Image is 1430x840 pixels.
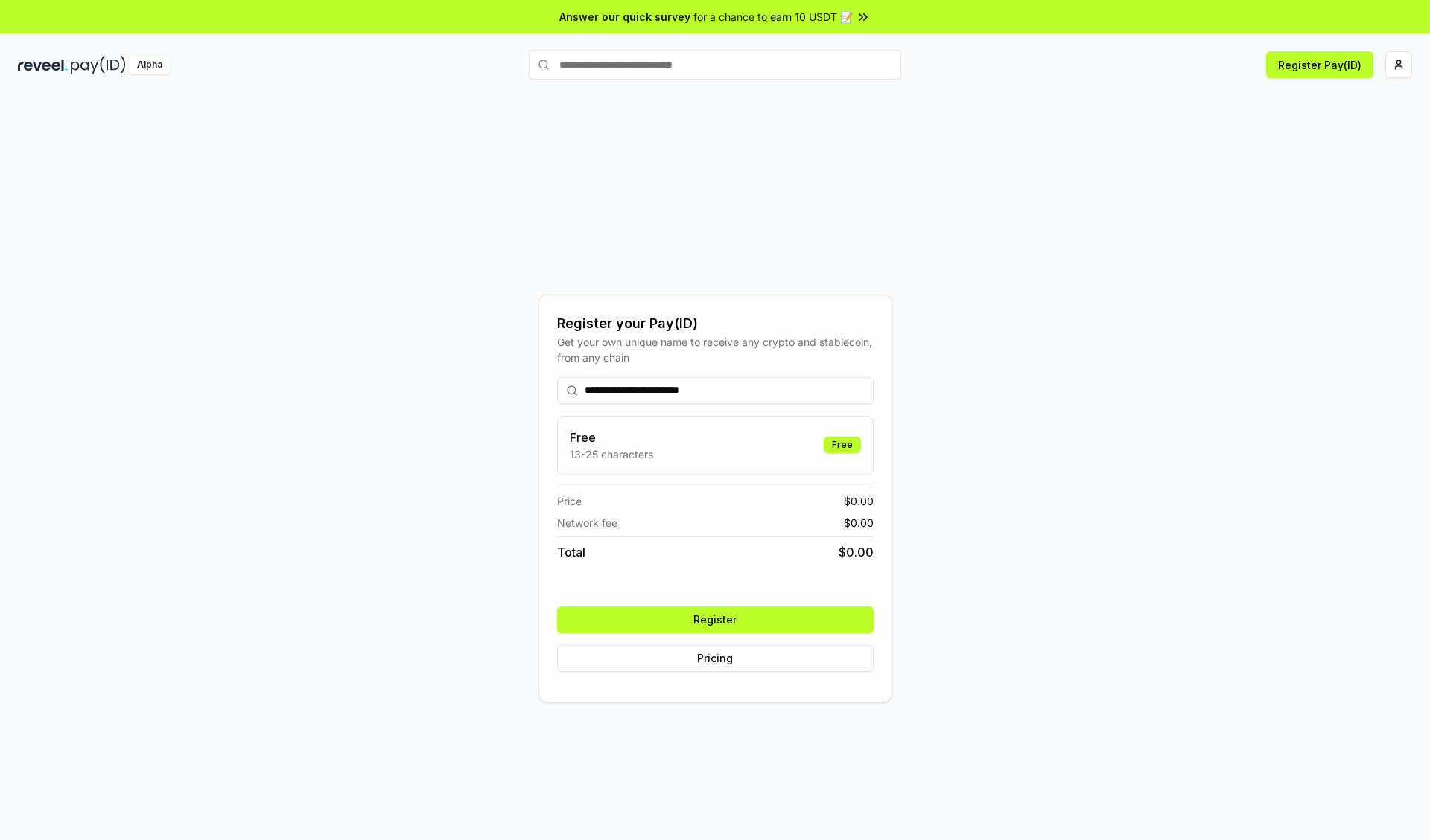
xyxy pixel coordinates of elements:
[557,313,874,334] div: Register your Pay(ID)
[844,493,874,509] span: $ 0.00
[693,9,853,25] span: for a chance to earn 10 USDT 📝
[557,645,874,672] button: Pricing
[557,515,617,530] span: Network fee
[1266,51,1373,78] button: Register Pay(ID)
[71,56,126,74] img: pay_id
[570,429,653,446] h3: Free
[557,543,585,561] span: Total
[824,437,861,453] div: Free
[839,543,874,561] span: $ 0.00
[844,515,874,530] span: $ 0.00
[18,56,68,74] img: reveel_dark
[570,446,653,462] p: 13-25 characters
[557,334,874,365] div: Get your own unique name to receive any crypto and stablecoin, from any chain
[559,9,690,25] span: Answer our quick survey
[557,606,874,633] button: Register
[129,56,171,74] div: Alpha
[557,493,582,509] span: Price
